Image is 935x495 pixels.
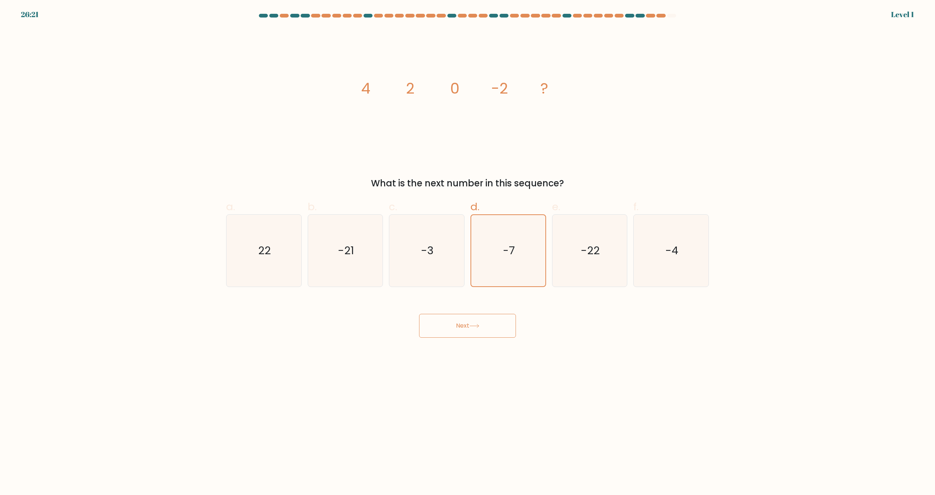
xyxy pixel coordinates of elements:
span: a. [226,199,235,214]
text: -4 [665,243,678,258]
span: d. [470,199,479,214]
tspan: 4 [361,78,370,99]
div: Level 1 [891,9,914,20]
text: -21 [338,243,354,258]
text: 22 [258,243,271,258]
text: -3 [421,243,434,258]
span: e. [552,199,560,214]
span: f. [633,199,638,214]
div: 26:21 [21,9,39,20]
span: c. [389,199,397,214]
tspan: ? [541,78,548,99]
tspan: 0 [450,78,460,99]
text: -7 [503,243,515,258]
button: Next [419,314,516,338]
tspan: -2 [491,78,508,99]
tspan: 2 [406,78,415,99]
text: -22 [581,243,600,258]
div: What is the next number in this sequence? [231,177,704,190]
span: b. [308,199,317,214]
